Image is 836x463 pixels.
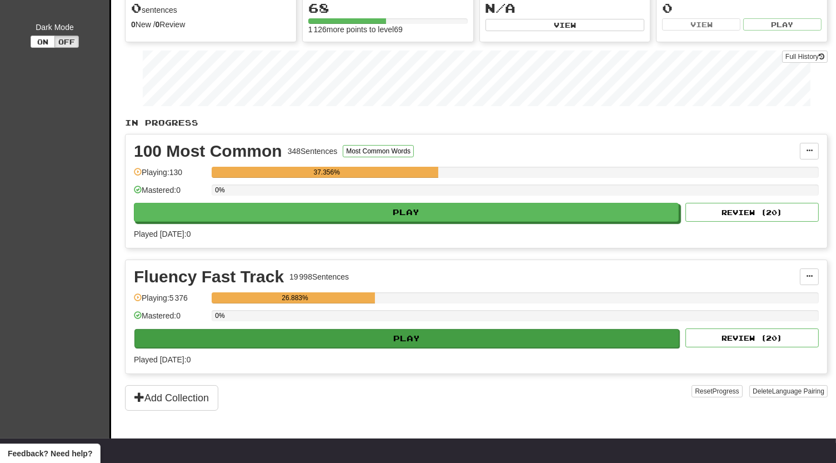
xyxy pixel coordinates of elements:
[289,271,349,282] div: 19 998 Sentences
[54,36,79,48] button: Off
[134,292,206,311] div: Playing: 5 376
[131,1,291,16] div: sentences
[308,1,468,15] div: 68
[692,385,742,397] button: ResetProgress
[134,203,679,222] button: Play
[134,355,191,364] span: Played [DATE]: 0
[308,24,468,35] div: 1 126 more points to level 69
[782,51,828,63] a: Full History
[125,385,218,411] button: Add Collection
[156,20,160,29] strong: 0
[215,292,375,303] div: 26.883%
[8,22,101,33] div: Dark Mode
[125,117,828,128] p: In Progress
[743,18,822,31] button: Play
[134,268,284,285] div: Fluency Fast Track
[131,19,291,30] div: New / Review
[749,385,828,397] button: DeleteLanguage Pairing
[134,167,206,185] div: Playing: 130
[215,167,438,178] div: 37.356%
[134,143,282,160] div: 100 Most Common
[31,36,55,48] button: On
[134,310,206,328] div: Mastered: 0
[134,185,206,203] div: Mastered: 0
[134,230,191,238] span: Played [DATE]: 0
[772,387,824,395] span: Language Pairing
[288,146,338,157] div: 348 Sentences
[662,1,822,15] div: 0
[343,145,414,157] button: Most Common Words
[134,329,679,348] button: Play
[713,387,739,395] span: Progress
[685,328,819,347] button: Review (20)
[131,20,136,29] strong: 0
[685,203,819,222] button: Review (20)
[8,448,92,459] span: Open feedback widget
[662,18,740,31] button: View
[485,19,645,31] button: View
